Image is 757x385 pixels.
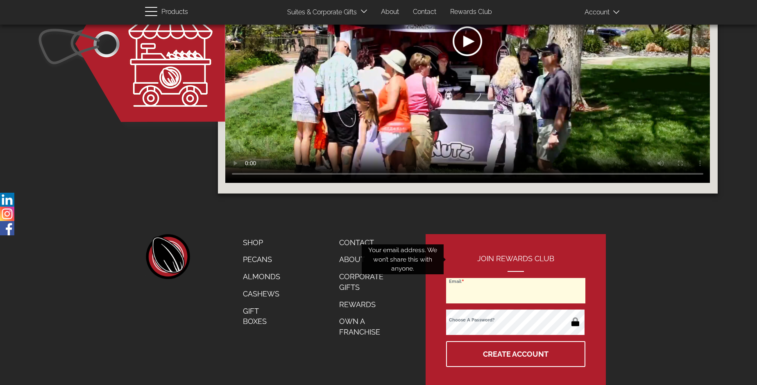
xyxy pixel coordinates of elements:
[375,4,405,20] a: About
[281,5,359,21] a: Suites & Corporate Gifts
[237,251,286,268] a: Pecans
[333,234,399,251] a: Contact
[333,268,399,296] a: Corporate Gifts
[237,268,286,285] a: Almonds
[237,285,286,303] a: Cashews
[446,278,585,303] input: Email
[446,255,585,272] h2: Join Rewards Club
[333,296,399,313] a: Rewards
[237,234,286,251] a: Shop
[407,4,442,20] a: Contact
[362,244,444,274] div: Your email address. We won’t share this with anyone.
[444,4,498,20] a: Rewards Club
[333,251,399,268] a: About
[145,234,190,279] a: home
[446,341,585,367] button: Create Account
[237,303,286,330] a: Gift Boxes
[161,6,188,18] span: Products
[333,313,399,340] a: Own a Franchise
